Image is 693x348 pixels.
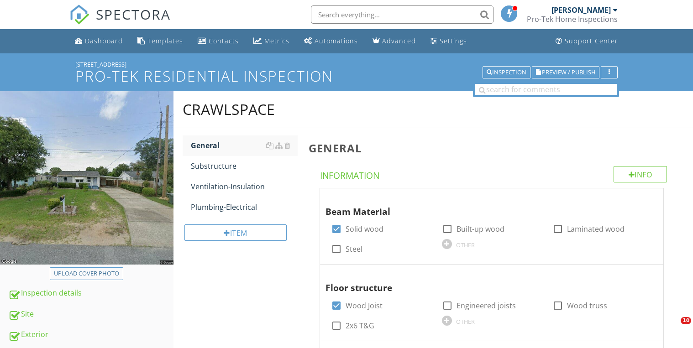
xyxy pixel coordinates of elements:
[325,268,641,295] div: Floor structure
[147,36,183,45] div: Templates
[440,36,467,45] div: Settings
[552,33,622,50] a: Support Center
[209,36,239,45] div: Contacts
[8,308,173,320] div: Site
[456,241,475,249] div: OTHER
[614,166,667,182] div: Info
[191,161,298,171] div: Substructure
[69,5,89,25] img: The Best Home Inspection Software - Spectora
[8,329,173,341] div: Exterior
[346,301,383,310] label: Wood Joist
[532,68,599,76] a: Preview / Publish
[191,181,298,192] div: Ventilation-Insulation
[264,36,289,45] div: Metrics
[346,321,374,330] label: 2x6 T&G
[134,33,187,50] a: Templates
[487,69,526,76] div: Inspection
[681,317,691,324] span: 10
[96,5,171,24] span: SPECTORA
[456,318,475,325] div: OTHER
[54,269,119,278] div: Upload cover photo
[8,287,173,299] div: Inspection details
[50,267,123,280] button: Upload cover photo
[567,301,607,310] label: Wood truss
[311,5,493,24] input: Search everything...
[320,166,667,182] h4: Information
[85,36,123,45] div: Dashboard
[457,224,504,234] label: Built-up wood
[75,61,618,68] div: [STREET_ADDRESS]
[309,142,678,154] h3: General
[183,100,275,119] div: Crawlspace
[382,36,416,45] div: Advanced
[457,301,516,310] label: Engineered joists
[191,202,298,213] div: Plumbing-Electrical
[325,192,641,218] div: Beam Material
[532,66,599,79] button: Preview / Publish
[483,66,530,79] button: Inspection
[369,33,420,50] a: Advanced
[427,33,471,50] a: Settings
[194,33,242,50] a: Contacts
[315,36,358,45] div: Automations
[300,33,362,50] a: Automations (Basic)
[567,224,625,234] label: Laminated wood
[250,33,293,50] a: Metrics
[527,15,618,24] div: Pro-Tek Home Inspections
[191,140,298,151] div: General
[69,12,171,31] a: SPECTORA
[75,68,618,84] h1: Pro-Tek Residential Inspection
[346,244,362,254] label: Steel
[662,317,684,339] iframe: Intercom live chat
[71,33,126,50] a: Dashboard
[483,68,530,76] a: Inspection
[346,224,383,234] label: Solid wood
[565,36,618,45] div: Support Center
[551,5,611,15] div: [PERSON_NAME]
[542,69,595,75] span: Preview / Publish
[184,224,287,241] div: Item
[475,84,617,95] input: search for comments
